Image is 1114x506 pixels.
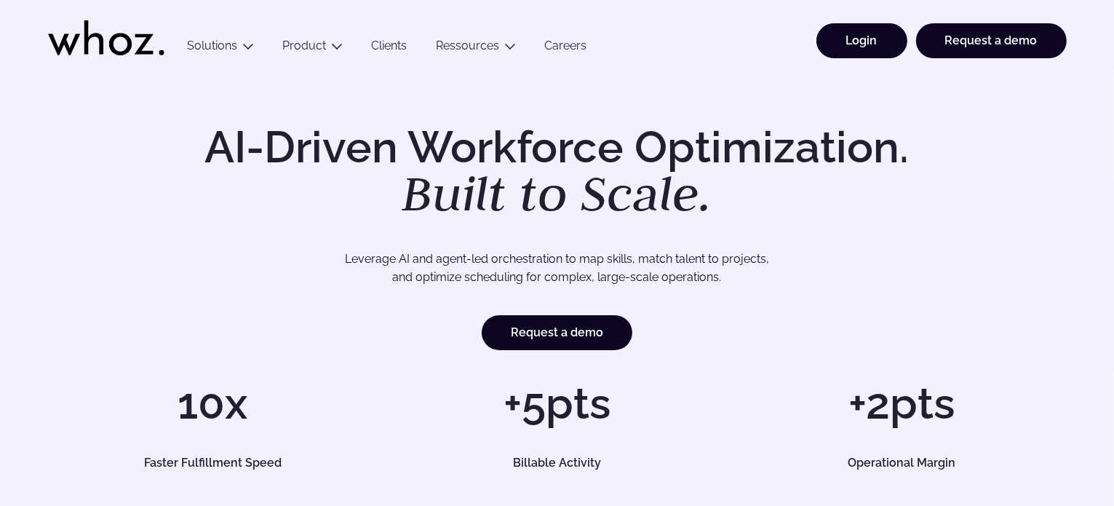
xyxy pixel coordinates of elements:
a: Careers [530,39,602,58]
a: Clients [357,39,422,58]
iframe: Chatbot [1018,410,1094,486]
a: Request a demo [482,315,632,350]
button: Ressources [422,39,530,58]
a: Product [283,39,327,52]
em: Built to Scale. [402,161,712,225]
h5: Operational Margin [753,457,1050,469]
h5: Faster Fulfillment Speed [64,457,361,469]
button: Product [268,39,357,58]
button: Solutions [173,39,268,58]
h5: Billable Activity [409,457,706,469]
a: Request a demo [916,23,1067,58]
h1: +2pts [736,382,1066,425]
h1: 10x [48,382,378,425]
h1: AI-Driven Workforce Optimization. [185,125,930,218]
a: Login [816,23,907,58]
h1: +5pts [392,382,722,425]
a: Ressources [437,39,500,52]
p: Leverage AI and agent-led orchestration to map skills, match talent to projects, and optimize sch... [99,250,1016,287]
